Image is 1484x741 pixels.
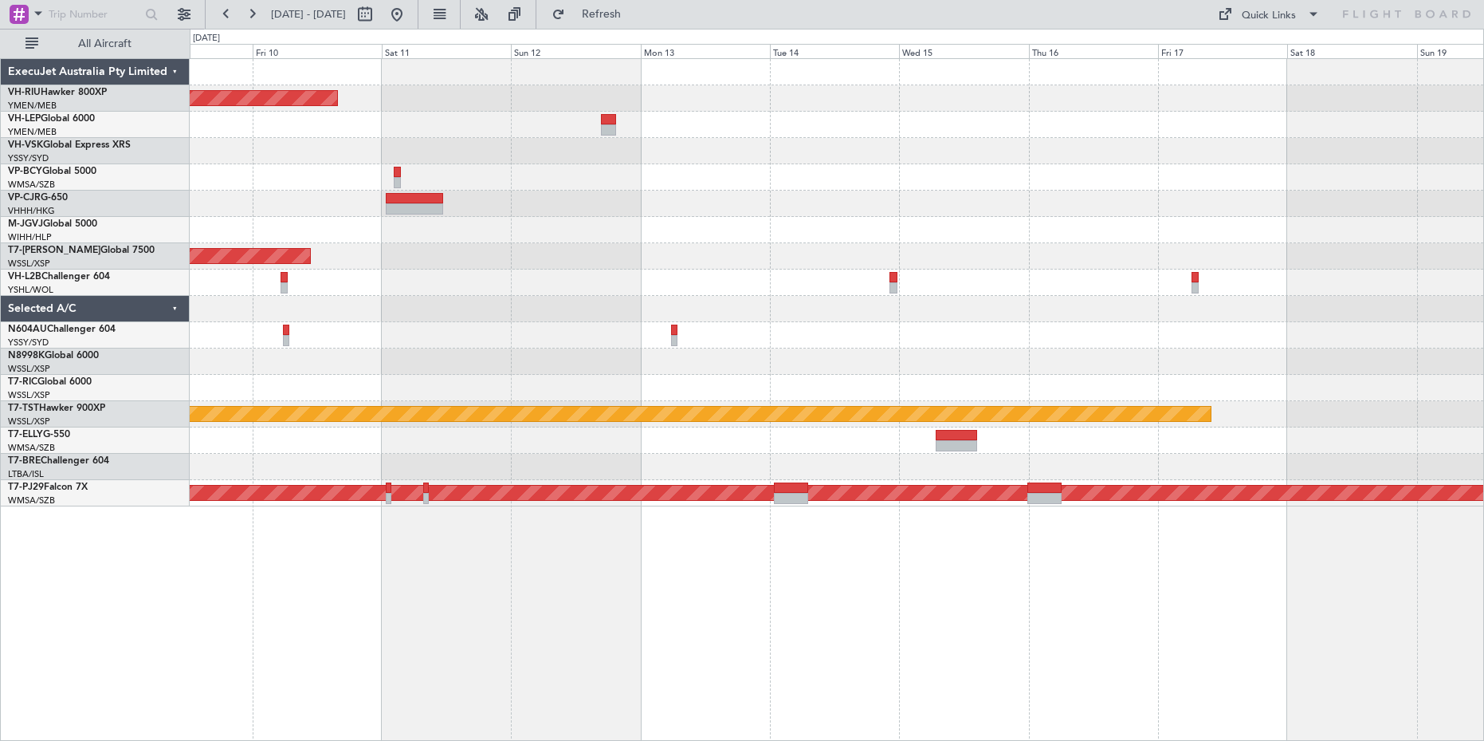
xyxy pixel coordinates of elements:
a: YSHL/WOL [8,284,53,296]
div: Fri 17 [1158,44,1287,58]
span: Refresh [568,9,635,20]
a: WIHH/HLP [8,231,52,243]
a: VH-VSKGlobal Express XRS [8,140,131,150]
span: VH-RIU [8,88,41,97]
div: Sat 11 [382,44,511,58]
a: WMSA/SZB [8,179,55,191]
span: All Aircraft [41,38,168,49]
a: WSSL/XSP [8,389,50,401]
span: T7-RIC [8,377,37,387]
a: N8998KGlobal 6000 [8,351,99,361]
div: Wed 15 [899,44,1028,58]
span: T7-[PERSON_NAME] [8,246,100,255]
a: WMSA/SZB [8,495,55,506]
span: N604AU [8,325,47,334]
a: VHHH/HKG [8,205,55,217]
a: T7-BREChallenger 604 [8,456,109,466]
a: YSSY/SYD [8,337,49,349]
div: Quick Links [1242,8,1296,24]
span: T7-TST [8,404,39,413]
a: YSSY/SYD [8,152,49,164]
input: Trip Number [49,2,140,26]
a: T7-TSTHawker 900XP [8,404,105,413]
a: T7-[PERSON_NAME]Global 7500 [8,246,155,255]
a: WMSA/SZB [8,442,55,454]
button: All Aircraft [18,31,173,57]
div: Thu 16 [1029,44,1158,58]
div: Mon 13 [641,44,770,58]
div: [DATE] [193,32,220,45]
a: WSSL/XSP [8,416,50,428]
span: N8998K [8,351,45,361]
span: T7-PJ29 [8,483,44,492]
a: WSSL/XSP [8,363,50,375]
div: Tue 14 [770,44,899,58]
a: N604AUChallenger 604 [8,325,116,334]
a: M-JGVJGlobal 5000 [8,219,97,229]
a: VH-RIUHawker 800XP [8,88,107,97]
a: T7-ELLYG-550 [8,430,70,439]
a: LTBA/ISL [8,468,44,480]
button: Refresh [544,2,640,27]
a: VH-L2BChallenger 604 [8,272,110,282]
span: VP-CJR [8,193,41,203]
a: T7-RICGlobal 6000 [8,377,92,387]
a: YMEN/MEB [8,126,57,138]
div: Sat 18 [1287,44,1416,58]
div: Sun 12 [511,44,640,58]
span: VP-BCY [8,167,42,176]
span: M-JGVJ [8,219,43,229]
div: Fri 10 [253,44,382,58]
span: VH-LEP [8,114,41,124]
a: YMEN/MEB [8,100,57,112]
span: VH-L2B [8,272,41,282]
a: VP-BCYGlobal 5000 [8,167,96,176]
span: VH-VSK [8,140,43,150]
a: VP-CJRG-650 [8,193,68,203]
span: T7-ELLY [8,430,43,439]
a: VH-LEPGlobal 6000 [8,114,95,124]
span: T7-BRE [8,456,41,466]
a: WSSL/XSP [8,258,50,270]
span: [DATE] - [DATE] [271,7,346,22]
button: Quick Links [1210,2,1328,27]
a: T7-PJ29Falcon 7X [8,483,88,492]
